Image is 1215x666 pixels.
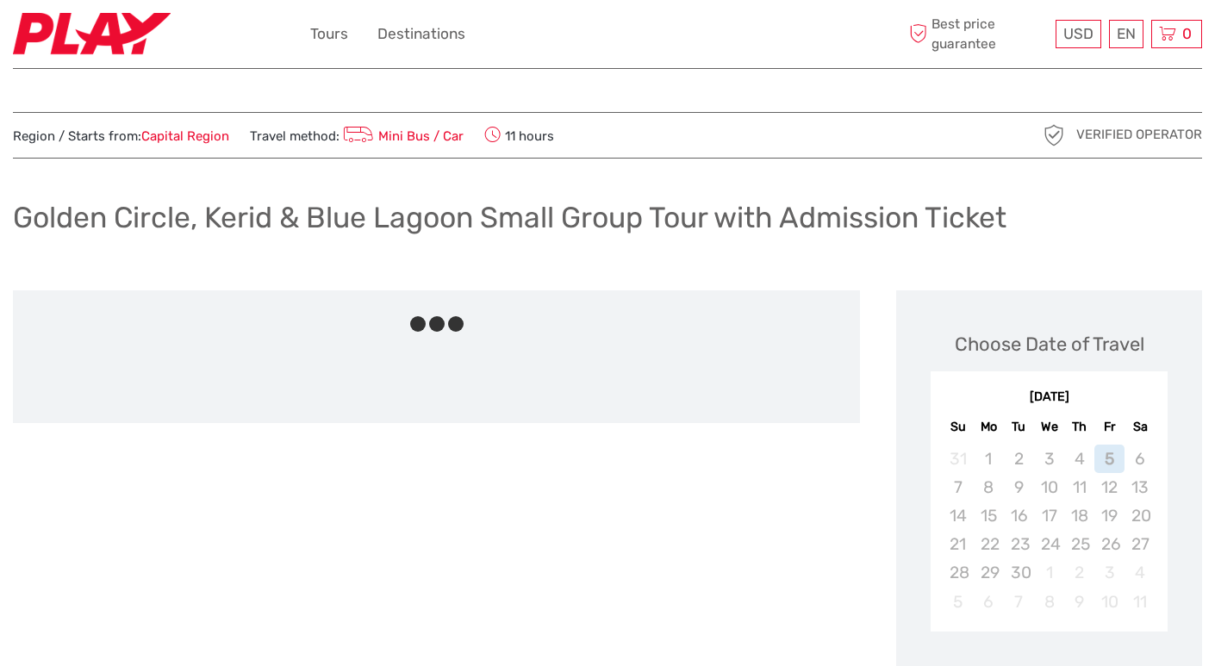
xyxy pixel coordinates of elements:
div: Choose Date of Travel [955,331,1144,358]
div: Not available Sunday, September 7th, 2025 [943,473,973,501]
div: Not available Thursday, October 2nd, 2025 [1064,558,1094,587]
div: Not available Sunday, September 14th, 2025 [943,501,973,530]
a: Tours [310,22,348,47]
span: 11 hours [484,123,554,147]
div: Not available Wednesday, September 17th, 2025 [1034,501,1064,530]
div: Not available Thursday, September 11th, 2025 [1064,473,1094,501]
div: Not available Monday, October 6th, 2025 [974,588,1004,616]
span: Verified Operator [1076,126,1202,144]
div: Sa [1125,415,1155,439]
div: Not available Saturday, September 27th, 2025 [1125,530,1155,558]
div: Not available Wednesday, October 1st, 2025 [1034,558,1064,587]
span: 0 [1180,25,1194,42]
div: Not available Thursday, September 18th, 2025 [1064,501,1094,530]
div: We [1034,415,1064,439]
div: Not available Friday, September 26th, 2025 [1094,530,1125,558]
div: Not available Tuesday, September 30th, 2025 [1004,558,1034,587]
div: Not available Friday, September 19th, 2025 [1094,501,1125,530]
div: Not available Monday, September 15th, 2025 [974,501,1004,530]
a: Mini Bus / Car [340,128,464,144]
div: month 2025-09 [936,445,1162,616]
img: 2467-7e1744d7-2434-4362-8842-68c566c31c52_logo_small.jpg [13,13,171,55]
div: Not available Saturday, September 20th, 2025 [1125,501,1155,530]
div: Not available Tuesday, September 16th, 2025 [1004,501,1034,530]
div: [DATE] [931,389,1168,407]
div: Not available Monday, September 29th, 2025 [974,558,1004,587]
div: Not available Thursday, September 25th, 2025 [1064,530,1094,558]
div: Mo [974,415,1004,439]
span: Best price guarantee [905,15,1051,53]
div: Not available Friday, October 10th, 2025 [1094,588,1125,616]
div: EN [1109,20,1143,48]
div: Not available Friday, September 12th, 2025 [1094,473,1125,501]
div: Fr [1094,415,1125,439]
div: Not available Saturday, October 11th, 2025 [1125,588,1155,616]
div: Not available Monday, September 22nd, 2025 [974,530,1004,558]
div: Not available Saturday, September 13th, 2025 [1125,473,1155,501]
div: Not available Friday, October 3rd, 2025 [1094,558,1125,587]
div: Not available Tuesday, September 9th, 2025 [1004,473,1034,501]
span: Region / Starts from: [13,128,229,146]
div: Th [1064,415,1094,439]
img: verified_operator_grey_128.png [1040,121,1068,149]
div: Not available Sunday, September 28th, 2025 [943,558,973,587]
a: Capital Region [141,128,229,144]
div: Not available Friday, September 5th, 2025 [1094,445,1125,473]
div: Not available Wednesday, September 24th, 2025 [1034,530,1064,558]
div: Not available Sunday, August 31st, 2025 [943,445,973,473]
div: Tu [1004,415,1034,439]
div: Not available Saturday, September 6th, 2025 [1125,445,1155,473]
div: Not available Wednesday, October 8th, 2025 [1034,588,1064,616]
div: Not available Tuesday, September 2nd, 2025 [1004,445,1034,473]
div: Not available Saturday, October 4th, 2025 [1125,558,1155,587]
span: Travel method: [250,123,464,147]
div: Not available Thursday, October 9th, 2025 [1064,588,1094,616]
div: Not available Wednesday, September 3rd, 2025 [1034,445,1064,473]
div: Su [943,415,973,439]
div: Not available Sunday, September 21st, 2025 [943,530,973,558]
div: Not available Wednesday, September 10th, 2025 [1034,473,1064,501]
span: USD [1063,25,1093,42]
div: Not available Tuesday, September 23rd, 2025 [1004,530,1034,558]
div: Not available Monday, September 1st, 2025 [974,445,1004,473]
div: Not available Sunday, October 5th, 2025 [943,588,973,616]
div: Not available Monday, September 8th, 2025 [974,473,1004,501]
div: Not available Tuesday, October 7th, 2025 [1004,588,1034,616]
div: Not available Thursday, September 4th, 2025 [1064,445,1094,473]
h1: Golden Circle, Kerid & Blue Lagoon Small Group Tour with Admission Ticket [13,200,1006,235]
a: Destinations [377,22,465,47]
